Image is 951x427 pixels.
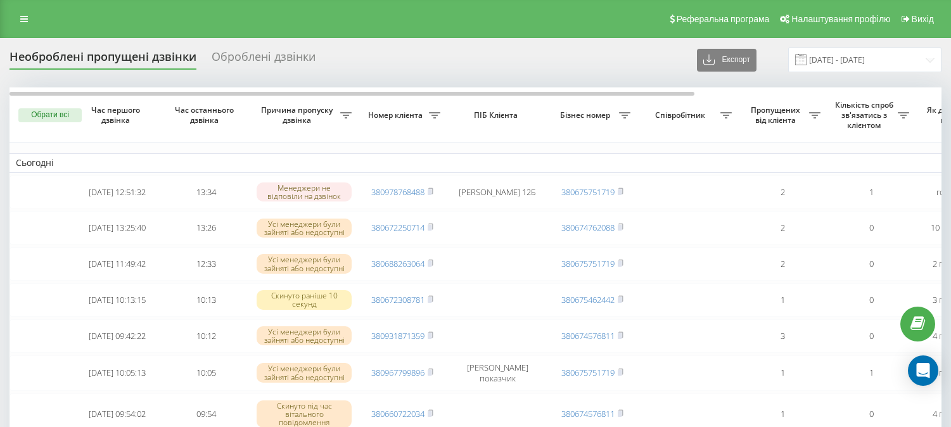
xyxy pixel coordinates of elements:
[457,110,537,120] span: ПІБ Клієнта
[827,355,916,391] td: 1
[371,330,424,341] a: 380931871359
[73,247,162,281] td: [DATE] 11:49:42
[162,355,250,391] td: 10:05
[162,247,250,281] td: 12:33
[561,186,615,198] a: 380675751719
[738,247,827,281] td: 2
[73,283,162,317] td: [DATE] 10:13:15
[371,222,424,233] a: 380672250714
[257,363,352,382] div: Усі менеджери були зайняті або недоступні
[162,283,250,317] td: 10:13
[162,175,250,209] td: 13:34
[162,211,250,245] td: 13:26
[371,294,424,305] a: 380672308781
[257,290,352,309] div: Скинуто раніше 10 секунд
[83,105,151,125] span: Час першого дзвінка
[257,254,352,273] div: Усі менеджери були зайняті або недоступні
[827,319,916,353] td: 0
[257,182,352,201] div: Менеджери не відповіли на дзвінок
[791,14,890,24] span: Налаштування профілю
[73,355,162,391] td: [DATE] 10:05:13
[561,222,615,233] a: 380674762088
[447,175,548,209] td: [PERSON_NAME] 12Б
[10,50,196,70] div: Необроблені пропущені дзвінки
[257,326,352,345] div: Усі менеджери були зайняті або недоступні
[364,110,429,120] span: Номер клієнта
[561,408,615,419] a: 380674576811
[371,258,424,269] a: 380688263064
[827,283,916,317] td: 0
[827,247,916,281] td: 0
[18,108,82,122] button: Обрати всі
[554,110,619,120] span: Бізнес номер
[561,294,615,305] a: 380675462442
[912,14,934,24] span: Вихід
[738,355,827,391] td: 1
[561,258,615,269] a: 380675751719
[212,50,316,70] div: Оброблені дзвінки
[447,355,548,391] td: [PERSON_NAME] показчик
[827,175,916,209] td: 1
[561,367,615,378] a: 380675751719
[371,186,424,198] a: 380978768488
[744,105,809,125] span: Пропущених від клієнта
[162,319,250,353] td: 10:12
[738,319,827,353] td: 3
[73,319,162,353] td: [DATE] 09:42:22
[908,355,938,386] div: Open Intercom Messenger
[738,175,827,209] td: 2
[697,49,756,72] button: Експорт
[561,330,615,341] a: 380674576811
[371,367,424,378] a: 380967799896
[827,211,916,245] td: 0
[73,211,162,245] td: [DATE] 13:25:40
[738,283,827,317] td: 1
[257,105,340,125] span: Причина пропуску дзвінка
[371,408,424,419] a: 380660722034
[73,175,162,209] td: [DATE] 12:51:32
[677,14,770,24] span: Реферальна програма
[643,110,720,120] span: Співробітник
[172,105,240,125] span: Час останнього дзвінка
[257,219,352,238] div: Усі менеджери були зайняті або недоступні
[833,100,898,130] span: Кількість спроб зв'язатись з клієнтом
[738,211,827,245] td: 2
